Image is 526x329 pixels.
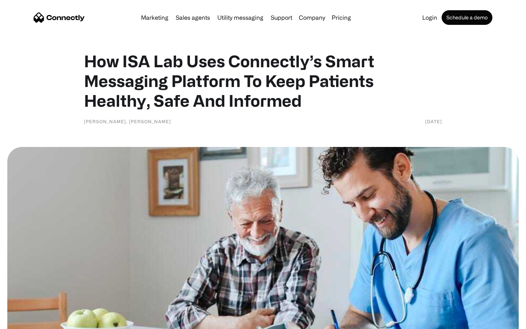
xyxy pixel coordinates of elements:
[425,118,442,125] div: [DATE]
[214,15,266,20] a: Utility messaging
[329,15,354,20] a: Pricing
[138,15,171,20] a: Marketing
[84,51,442,110] h1: How ISA Lab Uses Connectly’s Smart Messaging Platform To Keep Patients Healthy, Safe And Informed
[7,316,44,326] aside: Language selected: English
[268,15,295,20] a: Support
[299,12,325,23] div: Company
[84,118,171,125] div: [PERSON_NAME], [PERSON_NAME]
[173,15,213,20] a: Sales agents
[419,15,440,20] a: Login
[15,316,44,326] ul: Language list
[442,10,492,25] a: Schedule a demo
